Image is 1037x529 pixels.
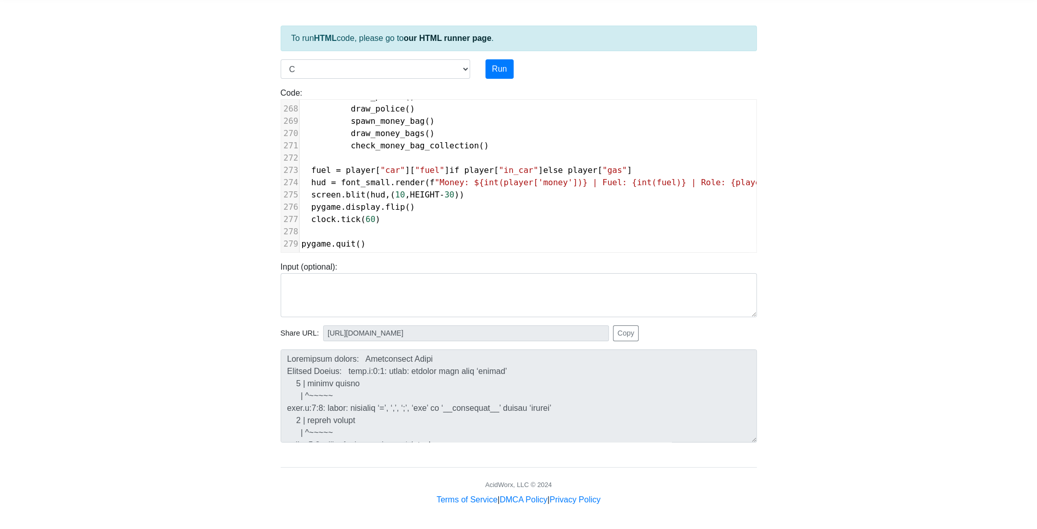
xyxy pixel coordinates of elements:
a: Terms of Service [436,495,497,504]
span: else [543,165,563,175]
span: draw_police [351,104,405,114]
span: if [450,165,459,175]
div: 278 [281,226,299,238]
div: 273 [281,164,299,177]
div: AcidWorx, LLC © 2024 [485,480,552,490]
span: tick [341,214,361,224]
a: DMCA Policy [500,495,547,504]
button: Run [485,59,514,79]
span: blit [346,190,366,200]
span: 60 [366,214,375,224]
span: . () [302,239,366,249]
a: our HTML runner page [404,34,491,42]
span: - [439,190,445,200]
span: hud [370,190,385,200]
span: Share URL: [281,328,319,339]
span: screen [311,190,341,200]
span: spawn_money_bag [351,116,425,126]
span: "in_car" [499,165,538,175]
div: 268 [281,103,299,115]
span: () [302,116,435,126]
span: player [464,165,494,175]
span: () [302,128,435,138]
div: Input (optional): [273,261,765,317]
span: check_money_bag_collection [351,141,479,150]
div: | | [436,494,600,506]
span: () [302,104,415,114]
span: 30 [445,190,454,200]
span: = [331,178,336,187]
span: "car" [380,165,405,175]
span: . . () [302,202,415,212]
span: pygame [311,202,341,212]
span: render [395,178,425,187]
span: [ ][ ] [ ] [ ] [302,165,632,175]
span: = [336,165,341,175]
div: 276 [281,201,299,213]
div: 272 [281,152,299,164]
div: Code: [273,87,765,253]
span: player [568,165,598,175]
div: 271 [281,140,299,152]
input: No share available yet [323,325,609,341]
div: 269 [281,115,299,127]
div: 274 [281,177,299,189]
span: fuel [311,165,331,175]
span: . ( ,( , )) [302,190,464,200]
span: "gas" [602,165,627,175]
span: "Money: ${int(player['money'])} | Fuel: {int(fuel)} | Role: {player['role']}" [435,178,815,187]
span: hud [311,178,326,187]
span: quit [336,239,356,249]
div: 277 [281,213,299,226]
span: font_small [341,178,390,187]
span: "fuel" [415,165,445,175]
div: 275 [281,189,299,201]
div: To run code, please go to . [281,26,757,51]
span: . ( ) [302,214,380,224]
span: player [346,165,375,175]
strong: HTML [314,34,336,42]
div: 279 [281,238,299,250]
button: Copy [613,325,639,341]
span: display [346,202,380,212]
a: Privacy Policy [549,495,601,504]
span: flip [385,202,405,212]
span: . ( , , ) [302,178,874,187]
span: 10 [395,190,405,200]
span: pygame [302,239,331,249]
span: clock [311,214,336,224]
span: f [430,178,435,187]
span: draw_money_bags [351,128,425,138]
span: () [302,141,489,150]
div: 270 [281,127,299,140]
span: HEIGHT [410,190,439,200]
